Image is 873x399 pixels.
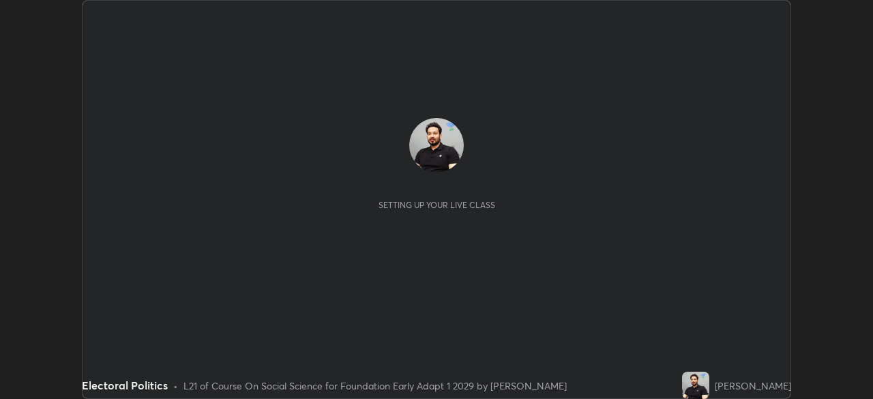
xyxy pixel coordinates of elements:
[715,379,791,393] div: [PERSON_NAME]
[682,372,709,399] img: a1051c4e16454786847e63d5841c551b.jpg
[409,118,464,173] img: a1051c4e16454786847e63d5841c551b.jpg
[82,377,168,394] div: Electoral Politics
[379,200,495,210] div: Setting up your live class
[183,379,567,393] div: L21 of Course On Social Science for Foundation Early Adapt 1 2029 by [PERSON_NAME]
[173,379,178,393] div: •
